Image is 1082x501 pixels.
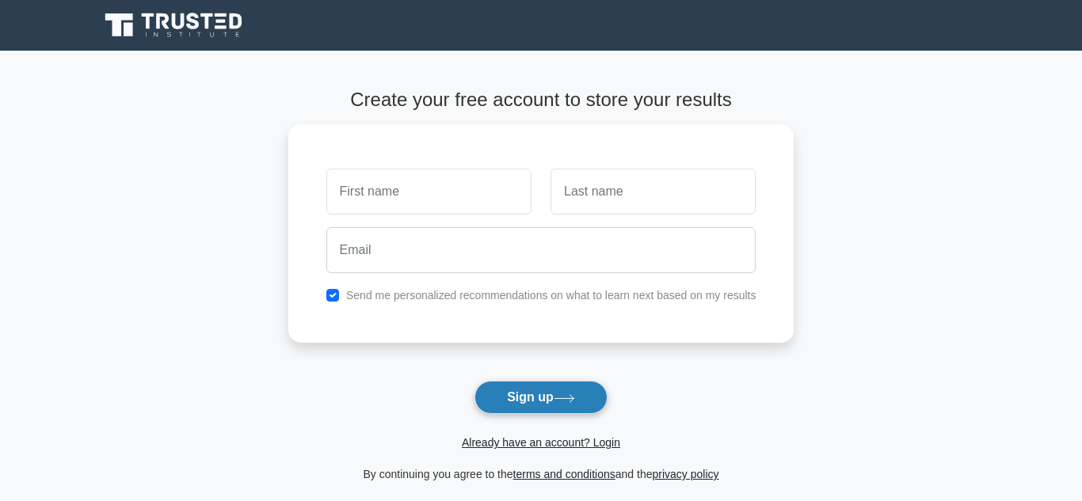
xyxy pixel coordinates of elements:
label: Send me personalized recommendations on what to learn next based on my results [346,289,756,302]
input: First name [326,169,531,214]
div: By continuing you agree to the and the [279,465,804,484]
input: Email [326,227,756,273]
button: Sign up [474,381,608,414]
a: terms and conditions [513,468,615,480]
a: Already have an account? Login [462,436,620,449]
input: Last name [551,169,756,214]
h4: Create your free account to store your results [288,89,794,112]
a: privacy policy [653,468,719,480]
